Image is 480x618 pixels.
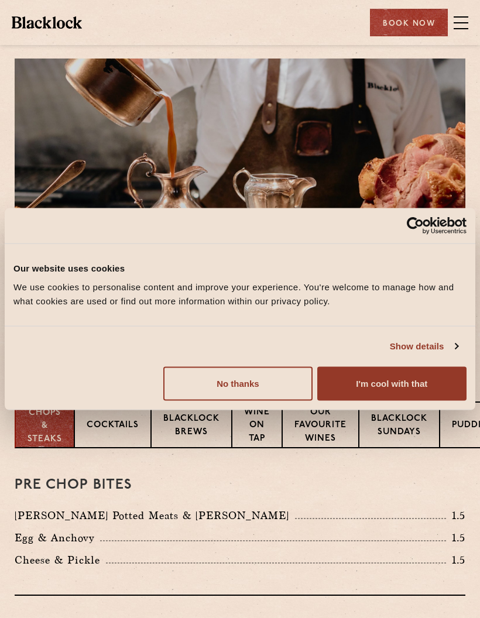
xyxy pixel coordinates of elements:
[15,552,106,568] p: Cheese & Pickle
[12,16,82,28] img: BL_Textured_Logo-footer-cropped.svg
[244,406,270,447] p: Wine on Tap
[13,280,467,308] div: We use cookies to personalise content and improve your experience. You're welcome to manage how a...
[15,530,100,546] p: Egg & Anchovy
[163,413,220,440] p: Blacklock Brews
[446,530,466,545] p: 1.5
[28,407,62,447] p: Chops & Steaks
[15,507,295,524] p: [PERSON_NAME] Potted Meats & [PERSON_NAME]
[294,406,347,447] p: Our favourite wines
[13,262,467,276] div: Our website uses cookies
[15,478,465,493] h3: Pre Chop Bites
[163,366,313,400] button: No thanks
[390,339,458,353] a: Show details
[364,217,467,235] a: Usercentrics Cookiebot - opens in a new window
[371,413,427,440] p: Blacklock Sundays
[446,508,466,523] p: 1.5
[87,419,139,434] p: Cocktails
[370,9,448,36] div: Book Now
[317,366,467,400] button: I'm cool with that
[446,552,466,568] p: 1.5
